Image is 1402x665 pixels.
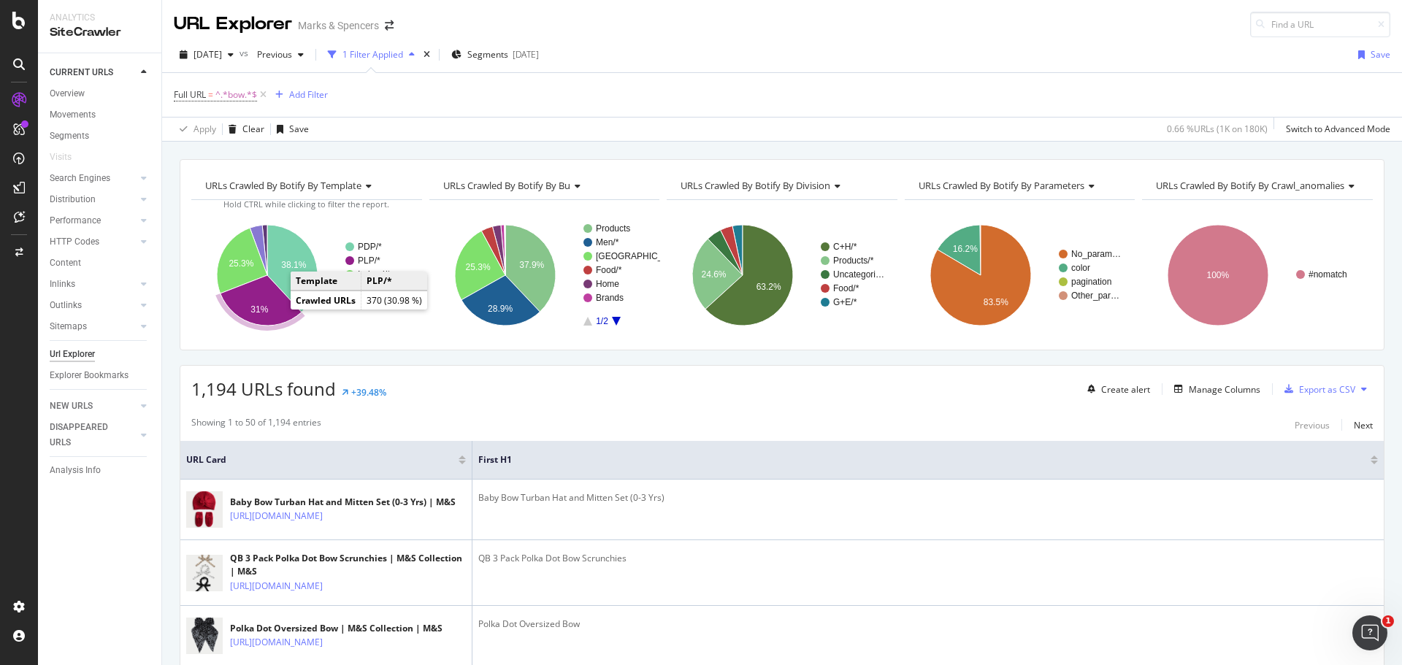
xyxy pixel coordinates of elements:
[251,48,292,61] span: Previous
[50,234,99,250] div: HTTP Codes
[1153,174,1366,197] h4: URLs Crawled By Botify By crawl_anomalies
[1352,615,1387,650] iframe: Intercom live chat
[361,272,428,291] td: PLP/*
[678,174,884,197] h4: URLs Crawled By Botify By division
[1071,277,1111,287] text: pagination
[50,24,150,41] div: SiteCrawler
[756,282,781,292] text: 63.2%
[467,48,508,61] span: Segments
[281,260,306,270] text: 38.1%
[50,171,110,186] div: Search Engines
[291,272,361,291] td: Template
[50,86,151,101] a: Overview
[50,399,137,414] a: NEW URLS
[1071,249,1121,259] text: No_param…
[596,279,619,289] text: Home
[478,618,1378,631] div: Polka Dot Oversized Bow
[174,12,292,36] div: URL Explorer
[50,107,151,123] a: Movements
[230,635,323,650] a: [URL][DOMAIN_NAME]
[191,416,321,434] div: Showing 1 to 50 of 1,194 entries
[833,269,884,280] text: Uncategori…
[230,622,443,635] div: Polka Dot Oversized Bow | M&S Collection | M&S
[50,463,101,478] div: Analysis Info
[833,297,857,307] text: G+E/*
[1071,291,1119,301] text: Other_par…
[289,88,328,101] div: Add Filter
[289,123,309,135] div: Save
[358,255,380,266] text: PLP/*
[596,316,608,326] text: 1/2
[519,260,544,270] text: 37.9%
[50,86,85,101] div: Overview
[50,234,137,250] a: HTTP Codes
[833,283,859,293] text: Food/*
[186,549,223,596] img: main image
[478,491,1378,504] div: Baby Bow Turban Hat and Mitten Set (0-3 Yrs)
[1295,416,1330,434] button: Previous
[50,192,137,207] a: Distribution
[50,347,95,362] div: Url Explorer
[50,128,89,144] div: Segments
[358,242,382,252] text: PDP/*
[230,579,323,593] a: [URL][DOMAIN_NAME]
[194,123,216,135] div: Apply
[833,242,857,252] text: C+H/*
[905,212,1135,339] svg: A chart.
[429,212,660,339] svg: A chart.
[1156,179,1344,192] span: URLs Crawled By Botify By crawl_anomalies
[488,304,513,314] text: 28.9%
[50,12,150,24] div: Analytics
[291,291,361,310] td: Crawled URLs
[596,251,687,261] text: [GEOGRAPHIC_DATA]
[174,88,206,101] span: Full URL
[1167,123,1268,135] div: 0.66 % URLs ( 1K on 180K )
[50,319,137,334] a: Sitemaps
[1371,48,1390,61] div: Save
[202,174,409,197] h4: URLs Crawled By Botify By template
[919,179,1084,192] span: URLs Crawled By Botify By parameters
[50,298,82,313] div: Outlinks
[50,420,123,450] div: DISAPPEARED URLS
[322,43,421,66] button: 1 Filter Applied
[50,128,151,144] a: Segments
[1189,383,1260,396] div: Manage Columns
[242,123,264,135] div: Clear
[342,48,403,61] div: 1 Filter Applied
[833,255,874,266] text: Products/*
[230,509,323,523] a: [URL][DOMAIN_NAME]
[702,269,727,280] text: 24.6%
[50,65,137,80] a: CURRENT URLS
[681,179,830,192] span: URLs Crawled By Botify By division
[50,319,87,334] div: Sitemaps
[1207,270,1230,280] text: 100%
[440,174,647,197] h4: URLs Crawled By Botify By bu
[50,298,137,313] a: Outlinks
[596,237,619,247] text: Men/*
[186,612,223,660] img: main image
[1279,377,1355,401] button: Export as CSV
[50,171,137,186] a: Search Engines
[1280,118,1390,141] button: Switch to Advanced Mode
[229,258,253,269] text: 25.3%
[50,150,72,165] div: Visits
[250,304,268,315] text: 31%
[269,86,328,104] button: Add Filter
[50,65,113,80] div: CURRENT URLS
[385,20,394,31] div: arrow-right-arrow-left
[1354,419,1373,431] div: Next
[1142,212,1373,339] div: A chart.
[667,212,897,339] svg: A chart.
[421,47,433,62] div: times
[50,213,137,228] a: Performance
[230,552,466,578] div: QB 3 Pack Polka Dot Bow Scrunchies | M&S Collection | M&S
[50,277,75,292] div: Inlinks
[240,47,251,59] span: vs
[953,244,978,254] text: 16.2%
[361,291,428,310] td: 370 (30.98 %)
[1352,43,1390,66] button: Save
[50,255,151,271] a: Content
[1250,12,1390,37] input: Find a URL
